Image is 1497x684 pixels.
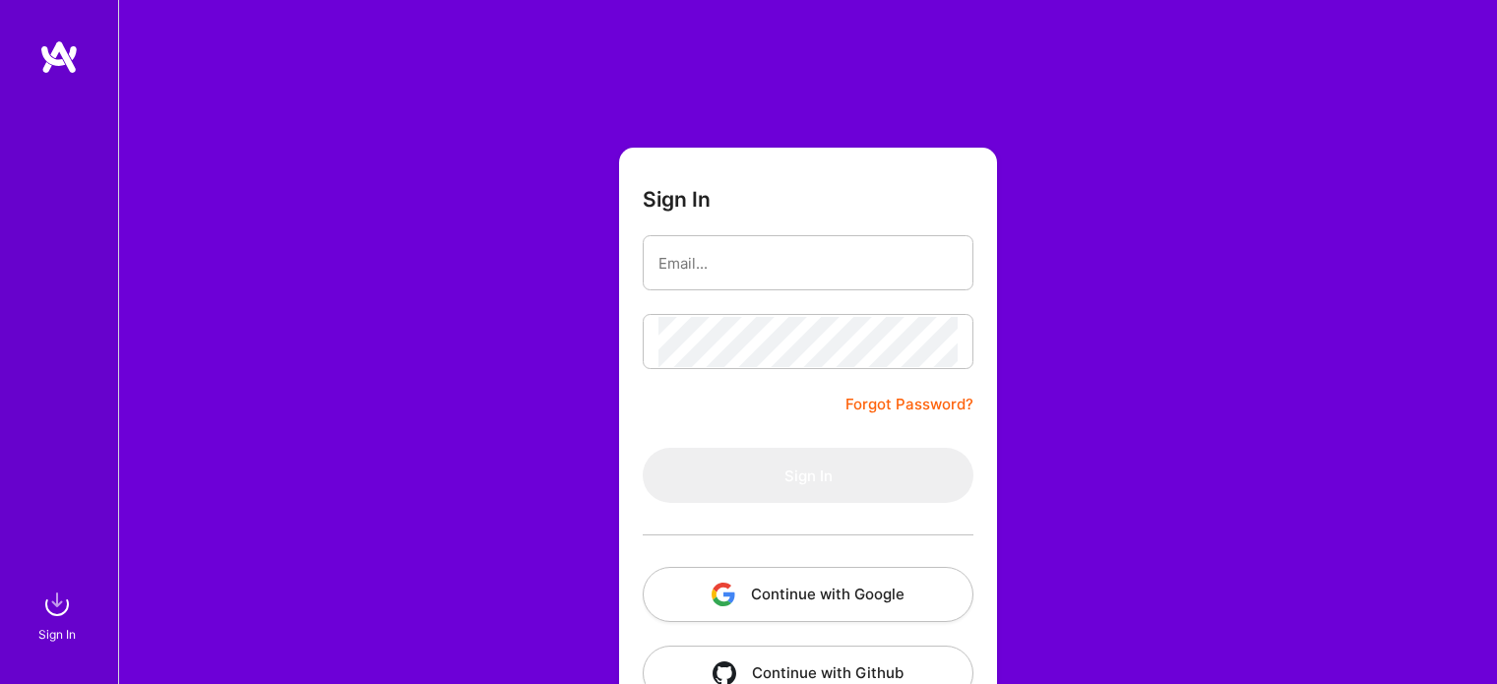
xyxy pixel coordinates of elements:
img: sign in [37,585,77,624]
img: icon [712,583,735,606]
input: Email... [658,238,958,288]
a: sign inSign In [41,585,77,645]
button: Sign In [643,448,973,503]
h3: Sign In [643,187,711,212]
div: Sign In [38,624,76,645]
img: logo [39,39,79,75]
button: Continue with Google [643,567,973,622]
a: Forgot Password? [845,393,973,416]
